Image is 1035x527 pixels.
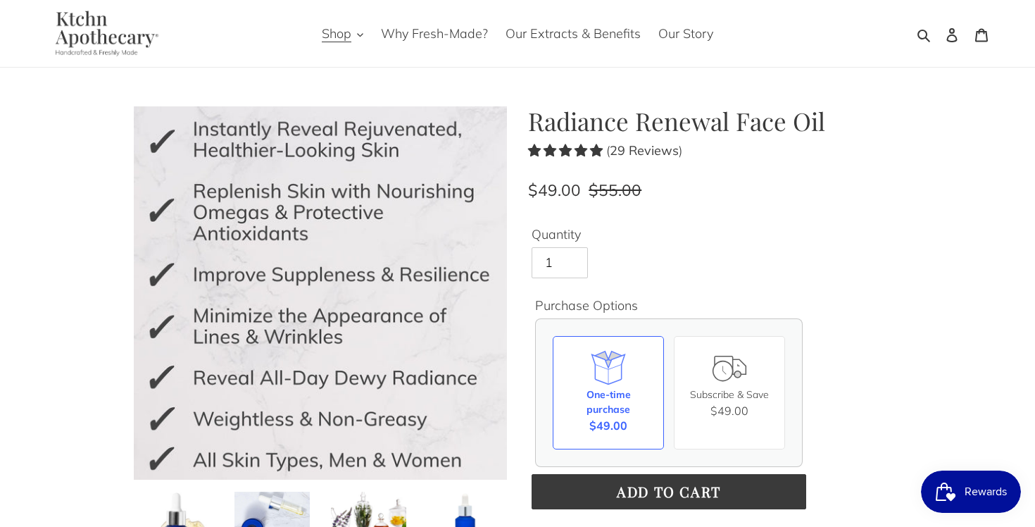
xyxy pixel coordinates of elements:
span: Our Story [658,25,713,42]
span: $49.00 [589,417,627,434]
a: Our Story [651,22,720,45]
span: $49.00 [710,404,748,418]
label: Quantity [532,225,806,244]
iframe: Button to open loyalty program pop-up [921,471,1021,513]
s: $55.00 [589,180,641,200]
img: Ktchn Apothecary [39,11,169,56]
span: Subscribe & Save [690,388,769,401]
span: Shop [322,25,351,42]
span: Add to cart [617,482,721,501]
button: Shop [315,22,370,45]
span: Why Fresh-Made? [381,25,488,42]
h1: Radiance Renewal Face Oil [528,106,901,136]
button: Add to cart [532,474,806,509]
div: One-time purchase [565,387,652,417]
span: Our Extracts & Benefits [506,25,641,42]
span: ( ) [606,142,682,159]
a: Why Fresh-Made? [374,22,495,45]
a: Our Extracts & Benefits [498,22,648,45]
b: 29 Reviews [610,142,679,159]
legend: Purchase Options [535,296,638,315]
span: 5.00 stars [528,142,606,159]
span: $49.00 [528,180,581,200]
img: Radiance Renewal Face Oil [134,106,507,480]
